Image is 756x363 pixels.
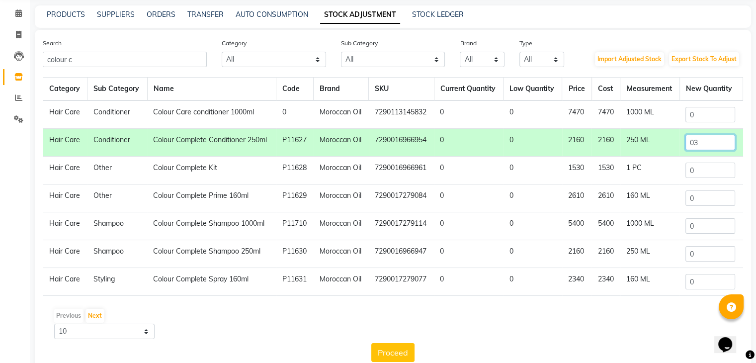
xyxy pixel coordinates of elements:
[187,10,224,19] a: TRANSFER
[369,268,434,296] td: 7290017279077
[504,212,562,240] td: 0
[562,184,592,212] td: 2610
[320,6,400,24] a: STOCK ADJUSTMENT
[314,268,369,296] td: Moroccan Oil
[43,129,87,157] td: Hair Care
[314,212,369,240] td: Moroccan Oil
[147,212,276,240] td: Colour Complete Shampoo 1000ml
[47,10,85,19] a: PRODUCTS
[714,323,746,353] iframe: chat widget
[504,240,562,268] td: 0
[87,240,147,268] td: Shampoo
[369,212,434,240] td: 7290017279114
[276,240,314,268] td: P11630
[504,184,562,212] td: 0
[620,100,679,129] td: 1000 ML
[620,78,679,101] th: Measurement
[43,78,87,101] th: Category
[43,240,87,268] td: Hair Care
[87,129,147,157] td: Conditioner
[314,184,369,212] td: Moroccan Oil
[591,100,620,129] td: 7470
[43,52,207,67] input: Search Product
[147,10,175,19] a: ORDERS
[147,268,276,296] td: Colour Complete Spray 160ml
[679,78,743,101] th: New Quantity
[591,78,620,101] th: Cost
[314,129,369,157] td: Moroccan Oil
[147,100,276,129] td: Colour Care conditioner 1000ml
[591,268,620,296] td: 2340
[369,184,434,212] td: 7290017279084
[87,100,147,129] td: Conditioner
[434,157,504,184] td: 0
[276,157,314,184] td: P11628
[434,100,504,129] td: 0
[87,184,147,212] td: Other
[434,268,504,296] td: 0
[562,78,592,101] th: Price
[314,240,369,268] td: Moroccan Oil
[371,343,415,362] button: Proceed
[236,10,308,19] a: AUTO CONSUMPTION
[620,212,679,240] td: 1000 ML
[87,212,147,240] td: Shampoo
[43,157,87,184] td: Hair Care
[369,240,434,268] td: 7290016966947
[314,78,369,101] th: Brand
[369,78,434,101] th: SKU
[434,184,504,212] td: 0
[504,78,562,101] th: Low Quantity
[369,100,434,129] td: 7290113145832
[620,240,679,268] td: 250 ML
[620,184,679,212] td: 160 ML
[341,39,378,48] label: Sub Category
[504,100,562,129] td: 0
[519,39,532,48] label: Type
[434,212,504,240] td: 0
[620,129,679,157] td: 250 ML
[276,100,314,129] td: 0
[87,157,147,184] td: Other
[276,129,314,157] td: P11627
[369,157,434,184] td: 7290016966961
[147,129,276,157] td: Colour Complete Conditioner 250ml
[591,129,620,157] td: 2160
[147,157,276,184] td: Colour Complete Kit
[460,39,476,48] label: Brand
[504,129,562,157] td: 0
[412,10,464,19] a: STOCK LEDGER
[591,184,620,212] td: 2610
[147,184,276,212] td: Colour Complete Prime 160ml
[434,78,504,101] th: Current Quantity
[595,52,664,66] button: Import Adjusted Stock
[434,240,504,268] td: 0
[562,268,592,296] td: 2340
[504,268,562,296] td: 0
[314,100,369,129] td: Moroccan Oil
[85,309,104,323] button: Next
[369,129,434,157] td: 7290016966954
[434,129,504,157] td: 0
[620,268,679,296] td: 160 ML
[276,212,314,240] td: P11710
[43,39,62,48] label: Search
[591,212,620,240] td: 5400
[147,240,276,268] td: Colour Complete Shampoo 250ml
[562,157,592,184] td: 1530
[43,184,87,212] td: Hair Care
[276,268,314,296] td: P11631
[314,157,369,184] td: Moroccan Oil
[562,240,592,268] td: 2160
[562,212,592,240] td: 5400
[43,268,87,296] td: Hair Care
[591,157,620,184] td: 1530
[562,100,592,129] td: 7470
[43,100,87,129] td: Hair Care
[87,268,147,296] td: Styling
[562,129,592,157] td: 2160
[222,39,247,48] label: Category
[97,10,135,19] a: SUPPLIERS
[276,78,314,101] th: Code
[669,52,739,66] button: Export Stock To Adjust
